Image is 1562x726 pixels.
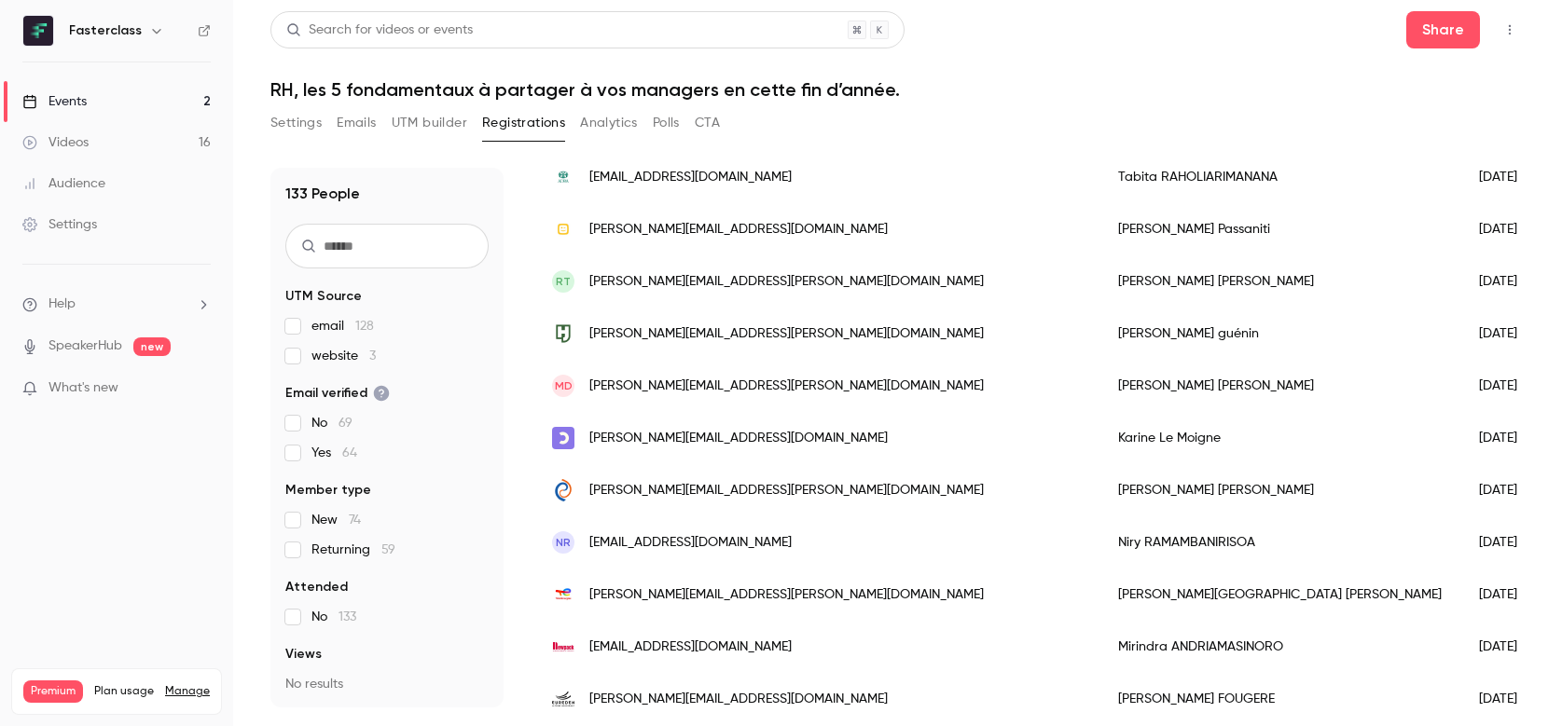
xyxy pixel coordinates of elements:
img: openclassrooms.com [552,427,574,449]
div: Search for videos or events [286,21,473,40]
span: No [311,414,352,432]
img: eureden.com [552,688,574,710]
span: 59 [381,543,395,556]
span: new [133,337,171,356]
span: NR [556,534,571,551]
span: What's new [48,378,118,398]
span: 3 [369,349,376,363]
span: 74 [349,514,361,527]
span: [EMAIL_ADDRESS][DOMAIN_NAME] [589,533,792,553]
div: [DATE] [1460,464,1555,516]
button: UTM builder [392,108,467,138]
span: Plan usage [94,684,154,699]
div: [DATE] [1460,203,1555,255]
button: CTA [695,108,720,138]
div: [PERSON_NAME] FOUGERE [1099,673,1460,725]
span: Help [48,295,76,314]
img: website_grey.svg [30,48,45,63]
span: [PERSON_NAME][EMAIL_ADDRESS][PERSON_NAME][DOMAIN_NAME] [589,377,984,396]
span: [PERSON_NAME][EMAIL_ADDRESS][DOMAIN_NAME] [589,220,888,240]
div: [PERSON_NAME] [PERSON_NAME] [1099,464,1460,516]
div: Niry RAMAMBANIRISOA [1099,516,1460,568]
div: [DATE] [1460,360,1555,412]
div: Tabita RAHOLIARIMANANA [1099,151,1460,203]
div: [DATE] [1460,516,1555,568]
div: [DATE] [1460,621,1555,673]
h6: Fasterclass [69,21,142,40]
span: UTM Source [285,287,362,306]
img: tab_keywords_by_traffic_grey.svg [212,117,227,132]
img: tab_domain_overview_orange.svg [76,117,90,132]
span: [PERSON_NAME][EMAIL_ADDRESS][PERSON_NAME][DOMAIN_NAME] [589,585,984,605]
button: Registrations [482,108,565,138]
span: [PERSON_NAME][EMAIL_ADDRESS][PERSON_NAME][DOMAIN_NAME] [589,481,984,500]
img: Fasterclass [23,16,53,46]
div: [DATE] [1460,255,1555,308]
button: Share [1406,11,1480,48]
span: RT [556,273,571,290]
span: email [311,317,374,336]
div: [PERSON_NAME] [PERSON_NAME] [1099,255,1460,308]
div: Karine Le Moigne [1099,412,1460,464]
h1: RH, les 5 fondamentaux à partager à vos managers en cette fin d’année. [270,78,1525,101]
img: telenetgroup.be [552,218,574,240]
div: [PERSON_NAME] [PERSON_NAME] [1099,360,1460,412]
span: Email verified [285,384,390,403]
span: 69 [339,417,352,430]
span: Member type [285,481,371,500]
div: Mirindra ANDRIAMASINORO [1099,621,1460,673]
p: No results [285,675,489,693]
span: Attended [285,578,348,596]
div: [DATE] [1460,308,1555,360]
span: Views [285,645,322,664]
span: [EMAIL_ADDRESS][DOMAIN_NAME] [589,637,792,657]
span: New [311,511,361,529]
div: [DATE] [1460,151,1555,203]
span: [PERSON_NAME][EMAIL_ADDRESS][PERSON_NAME][DOMAIN_NAME] [589,272,984,292]
span: [PERSON_NAME][EMAIL_ADDRESS][DOMAIN_NAME] [589,690,888,709]
div: [DATE] [1460,412,1555,464]
img: interetsens.com [552,479,574,501]
img: adra.mg [552,166,574,188]
div: [PERSON_NAME][GEOGRAPHIC_DATA] [PERSON_NAME] [1099,568,1460,621]
img: logo_orange.svg [30,30,45,45]
img: newpack.com [552,636,574,658]
span: [PERSON_NAME][EMAIL_ADDRESS][DOMAIN_NAME] [589,429,888,448]
div: Mots-clés [232,119,285,131]
span: Yes [311,444,357,462]
h1: 133 People [285,183,360,205]
button: Polls [653,108,680,138]
button: Emails [337,108,376,138]
div: [PERSON_NAME] Passaniti [1099,203,1460,255]
span: Premium [23,680,83,703]
button: Analytics [580,108,638,138]
div: Videos [22,133,89,152]
span: No [311,608,356,626]
img: totalenergies.com [552,583,574,606]
a: Manage [165,684,210,699]
div: Settings [22,215,97,234]
span: 128 [355,320,374,333]
img: allardemballages.fr [552,322,574,345]
span: [PERSON_NAME][EMAIL_ADDRESS][PERSON_NAME][DOMAIN_NAME] [589,324,984,344]
span: [EMAIL_ADDRESS][DOMAIN_NAME] [589,168,792,187]
li: help-dropdown-opener [22,295,211,314]
div: v 4.0.25 [52,30,91,45]
a: SpeakerHub [48,336,122,356]
span: website [311,347,376,365]
div: [PERSON_NAME] guénin [1099,308,1460,360]
div: Domaine [96,119,144,131]
div: [DATE] [1460,568,1555,621]
div: Audience [22,174,105,193]
span: MD [555,377,573,394]
button: Settings [270,108,322,138]
div: [DATE] [1460,673,1555,725]
span: 133 [339,610,356,623]
div: Events [22,92,87,111]
span: Returning [311,541,395,559]
span: 64 [342,446,357,459]
div: Domaine: [DOMAIN_NAME] [48,48,211,63]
